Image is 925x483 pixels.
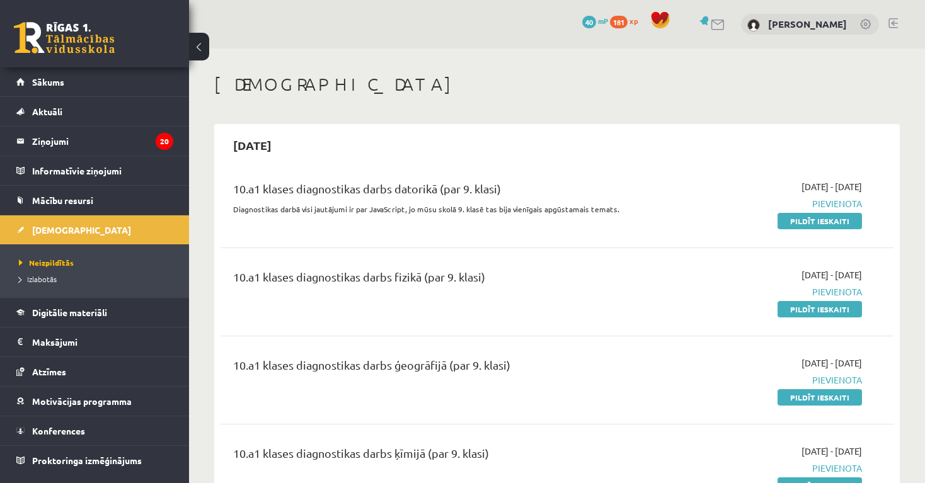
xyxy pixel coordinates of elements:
span: Pievienota [665,373,862,387]
div: 10.a1 klases diagnostikas darbs fizikā (par 9. klasi) [233,268,646,292]
a: Pildīt ieskaiti [778,389,862,406]
i: 20 [156,133,173,150]
h2: [DATE] [221,130,284,160]
div: 10.a1 klases diagnostikas darbs ģeogrāfijā (par 9. klasi) [233,356,646,380]
a: Neizpildītās [19,257,176,268]
a: Maksājumi [16,327,173,356]
a: Digitālie materiāli [16,298,173,327]
legend: Maksājumi [32,327,173,356]
a: Mācību resursi [16,186,173,215]
span: Aktuāli [32,106,62,117]
div: 10.a1 klases diagnostikas darbs datorikā (par 9. klasi) [233,180,646,203]
span: [DEMOGRAPHIC_DATA] [32,224,131,236]
span: [DATE] - [DATE] [801,445,862,458]
a: Atzīmes [16,357,173,386]
span: mP [598,16,608,26]
h1: [DEMOGRAPHIC_DATA] [214,74,900,95]
span: Pievienota [665,197,862,210]
span: 181 [610,16,628,28]
span: 40 [582,16,596,28]
span: Pievienota [665,285,862,298]
a: Informatīvie ziņojumi [16,156,173,185]
span: [DATE] - [DATE] [801,180,862,193]
span: [DATE] - [DATE] [801,268,862,281]
a: Ziņojumi20 [16,127,173,156]
a: Konferences [16,416,173,445]
img: Jekaterina Gavriļenko [747,19,760,31]
span: Digitālie materiāli [32,307,107,318]
a: [PERSON_NAME] [768,18,847,30]
span: Konferences [32,425,85,436]
a: Sākums [16,67,173,96]
span: xp [629,16,638,26]
span: Pievienota [665,462,862,475]
legend: Informatīvie ziņojumi [32,156,173,185]
p: Diagnostikas darbā visi jautājumi ir par JavaScript, jo mūsu skolā 9. klasē tas bija vienīgais ap... [233,203,646,215]
a: Izlabotās [19,273,176,285]
span: [DATE] - [DATE] [801,356,862,370]
a: [DEMOGRAPHIC_DATA] [16,215,173,244]
span: Motivācijas programma [32,395,132,407]
span: Atzīmes [32,366,66,377]
legend: Ziņojumi [32,127,173,156]
div: 10.a1 klases diagnostikas darbs ķīmijā (par 9. klasi) [233,445,646,468]
span: Neizpildītās [19,258,74,268]
a: 181 xp [610,16,644,26]
span: Mācību resursi [32,195,93,206]
a: Pildīt ieskaiti [778,301,862,317]
a: Rīgas 1. Tālmācības vidusskola [14,22,115,54]
span: Sākums [32,76,64,88]
span: Proktoringa izmēģinājums [32,455,142,466]
a: Motivācijas programma [16,387,173,416]
a: Aktuāli [16,97,173,126]
a: Proktoringa izmēģinājums [16,446,173,475]
a: Pildīt ieskaiti [778,213,862,229]
a: 40 mP [582,16,608,26]
span: Izlabotās [19,274,57,284]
